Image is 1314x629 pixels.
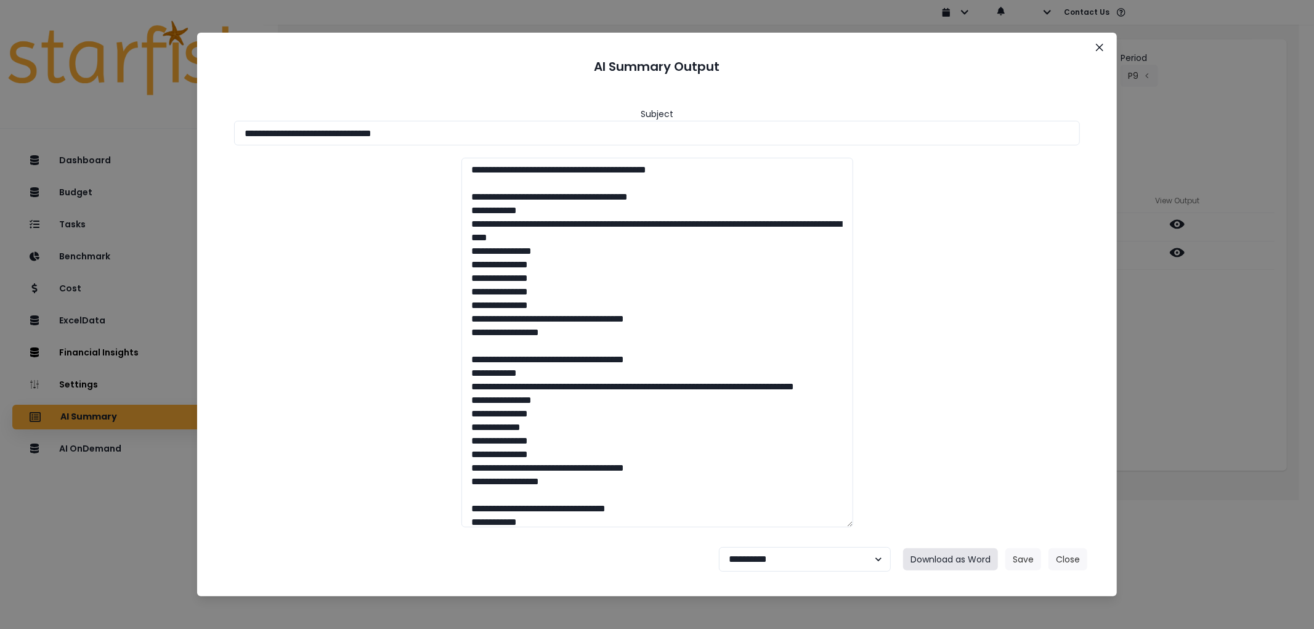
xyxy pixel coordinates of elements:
header: AI Summary Output [212,47,1102,86]
button: Close [1090,38,1109,57]
button: Close [1048,548,1087,570]
header: Subject [641,108,673,121]
button: Save [1005,548,1041,570]
button: Download as Word [903,548,998,570]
